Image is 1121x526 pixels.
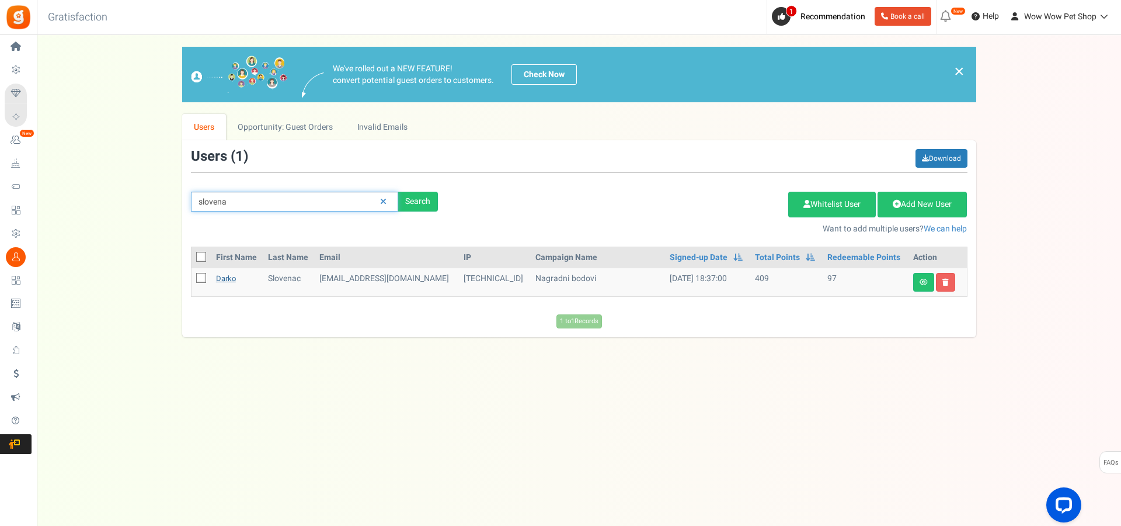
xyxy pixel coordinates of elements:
span: Recommendation [800,11,865,23]
img: Gratisfaction [5,4,32,30]
span: Help [980,11,999,22]
th: First Name [211,247,263,268]
a: Book a call [875,7,931,26]
h3: Users ( ) [191,149,248,164]
img: images [302,72,324,98]
a: Reset [374,192,392,212]
p: We've rolled out a NEW FEATURE! convert potential guest orders to customers. [333,63,494,86]
h3: Gratisfaction [35,6,120,29]
th: Action [908,247,967,268]
em: New [19,129,34,137]
span: 1 [786,5,797,17]
span: FAQs [1103,452,1119,474]
td: 97 [823,268,908,296]
a: Download [915,149,967,168]
td: Nagradni bodovi [531,268,665,296]
td: Slovenac [263,268,315,296]
a: Opportunity: Guest Orders [226,114,344,140]
p: Want to add multiple users? [455,223,967,235]
i: View details [920,279,928,286]
a: Check Now [511,64,577,85]
span: Wow Wow Pet Shop [1024,11,1096,23]
span: 1 [235,146,243,167]
td: [TECHNICAL_ID] [459,268,531,296]
th: Last Name [263,247,315,268]
input: Search by email or name [191,192,398,212]
a: Total Points [755,252,800,264]
a: Add New User [878,192,967,217]
a: Invalid Emails [345,114,419,140]
td: [EMAIL_ADDRESS][DOMAIN_NAME] [315,268,459,296]
a: Redeemable Points [827,252,900,264]
a: Signed-up Date [670,252,727,264]
div: Search [398,192,438,212]
td: 409 [750,268,823,296]
a: Help [967,7,1004,26]
td: [DATE] 18:37:00 [665,268,750,296]
a: Users [182,114,227,140]
th: IP [459,247,531,268]
em: New [951,7,966,15]
a: New [5,130,32,150]
i: Delete user [942,279,949,286]
img: images [191,56,287,94]
th: Email [315,247,459,268]
a: Darko [216,273,236,284]
a: 1 Recommendation [772,7,870,26]
a: Whitelist User [788,192,876,217]
a: × [954,64,965,78]
th: Campaign Name [531,247,665,268]
a: We can help [924,223,967,235]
